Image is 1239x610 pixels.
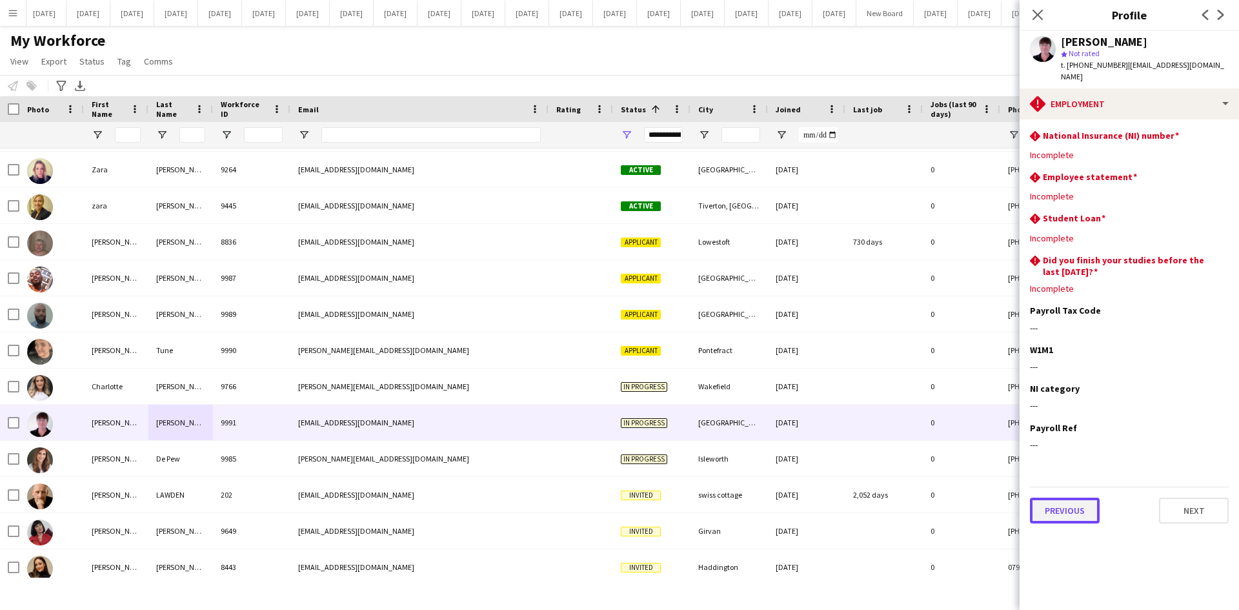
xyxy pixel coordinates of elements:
[593,1,637,26] button: [DATE]
[923,152,1000,187] div: 0
[923,549,1000,585] div: 0
[148,477,213,513] div: LAWDEN
[1043,254,1218,278] h3: Did you finish your studies before the last [DATE]?
[690,513,768,549] div: Girvan
[768,477,845,513] div: [DATE]
[213,296,290,332] div: 9989
[923,405,1000,440] div: 0
[776,129,787,141] button: Open Filter Menu
[1000,152,1165,187] div: [PHONE_NUMBER]
[1030,283,1229,294] div: Incomplete
[290,369,549,404] div: [PERSON_NAME][EMAIL_ADDRESS][DOMAIN_NAME]
[92,129,103,141] button: Open Filter Menu
[958,1,1002,26] button: [DATE]
[725,1,769,26] button: [DATE]
[690,477,768,513] div: swiss cottage
[112,53,136,70] a: Tag
[799,127,838,143] input: Joined Filter Input
[213,405,290,440] div: 9991
[768,369,845,404] div: [DATE]
[621,382,667,392] span: In progress
[5,53,34,70] a: View
[690,152,768,187] div: [GEOGRAPHIC_DATA]
[923,513,1000,549] div: 0
[84,224,148,259] div: [PERSON_NAME]
[290,260,549,296] div: [EMAIL_ADDRESS][DOMAIN_NAME]
[213,477,290,513] div: 202
[1061,60,1128,70] span: t. [PHONE_NUMBER]
[768,332,845,368] div: [DATE]
[845,477,923,513] div: 2,052 days
[1002,1,1045,26] button: [DATE]
[1000,405,1165,440] div: [PHONE_NUMBER]
[768,405,845,440] div: [DATE]
[923,296,1000,332] div: 0
[221,129,232,141] button: Open Filter Menu
[74,53,110,70] a: Status
[213,152,290,187] div: 9264
[27,339,53,365] img: Stephanie Tune
[84,405,148,440] div: [PERSON_NAME]
[1043,212,1105,224] h3: Student Loan
[1000,260,1165,296] div: [PHONE_NUMBER]
[505,1,549,26] button: [DATE]
[768,296,845,332] div: [DATE]
[79,56,105,67] span: Status
[148,369,213,404] div: [PERSON_NAME]
[690,296,768,332] div: [GEOGRAPHIC_DATA]
[27,194,53,220] img: zara lesh
[1030,383,1080,394] h3: NI category
[84,477,148,513] div: [PERSON_NAME]
[1030,400,1229,411] div: ---
[1000,224,1165,259] div: [PHONE_NUMBER]
[290,513,549,549] div: [EMAIL_ADDRESS][DOMAIN_NAME]
[290,296,549,332] div: [EMAIL_ADDRESS][DOMAIN_NAME]
[769,1,812,26] button: [DATE]
[931,99,977,119] span: Jobs (last 90 days)
[23,1,66,26] button: [DATE]
[1020,88,1239,119] div: Employment
[213,224,290,259] div: 8836
[148,188,213,223] div: [PERSON_NAME]
[84,549,148,585] div: [PERSON_NAME]
[768,188,845,223] div: [DATE]
[154,1,198,26] button: [DATE]
[1030,190,1229,202] div: Incomplete
[115,127,141,143] input: First Name Filter Input
[84,369,148,404] div: Charlotte
[213,549,290,585] div: 8443
[853,105,882,114] span: Last job
[1000,188,1165,223] div: [PHONE_NUMBER]
[27,158,53,184] img: Zara Adair
[1000,369,1165,404] div: [PHONE_NUMBER]
[1030,232,1229,244] div: Incomplete
[148,296,213,332] div: [PERSON_NAME]
[27,375,53,401] img: Charlotte Radcliffe
[156,99,190,119] span: Last Name
[621,201,661,211] span: Active
[148,513,213,549] div: [PERSON_NAME]
[681,1,725,26] button: [DATE]
[242,1,286,26] button: [DATE]
[54,78,69,94] app-action-btn: Advanced filters
[923,188,1000,223] div: 0
[290,441,549,476] div: [PERSON_NAME][EMAIL_ADDRESS][DOMAIN_NAME]
[66,1,110,26] button: [DATE]
[845,224,923,259] div: 730 days
[213,260,290,296] div: 9987
[148,224,213,259] div: [PERSON_NAME]
[721,127,760,143] input: City Filter Input
[1000,441,1165,476] div: [PHONE_NUMBER]
[139,53,178,70] a: Comms
[1020,6,1239,23] h3: Profile
[923,477,1000,513] div: 0
[856,1,914,26] button: New Board
[84,296,148,332] div: [PERSON_NAME]
[321,127,541,143] input: Email Filter Input
[637,1,681,26] button: [DATE]
[621,165,661,175] span: Active
[621,527,661,536] span: Invited
[923,260,1000,296] div: 0
[27,230,53,256] img: Daniel Baldry
[768,549,845,585] div: [DATE]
